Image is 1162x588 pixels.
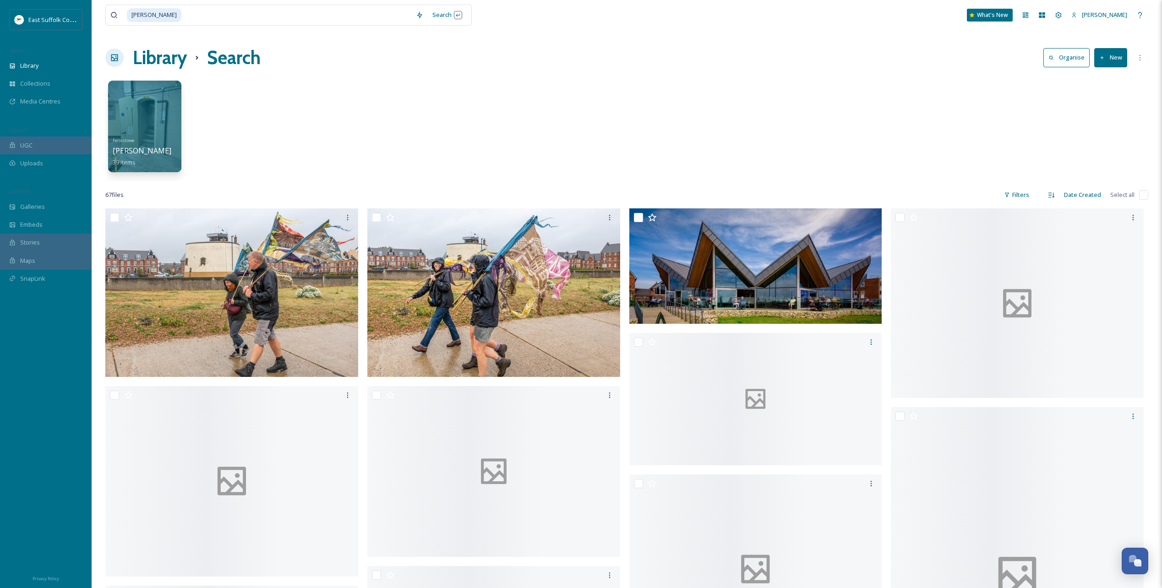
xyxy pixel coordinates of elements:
[1067,6,1132,24] a: [PERSON_NAME]
[1082,11,1127,19] span: [PERSON_NAME]
[207,44,261,71] h1: Search
[20,61,38,70] span: Library
[20,97,60,106] span: Media Centres
[28,15,82,24] span: East Suffolk Council
[113,137,134,143] span: Felixstowe
[113,135,171,166] a: Felixstowe[PERSON_NAME]39 items
[127,8,181,22] span: [PERSON_NAME]
[33,572,59,583] a: Privacy Policy
[9,47,25,54] span: MEDIA
[113,158,136,166] span: 39 items
[20,220,43,229] span: Embeds
[1059,186,1106,204] div: Date Created
[105,191,124,199] span: 67 file s
[9,127,29,134] span: COLLECT
[20,79,50,88] span: Collections
[20,274,45,283] span: SnapLink
[20,202,45,211] span: Galleries
[20,159,43,168] span: Uploads
[1110,191,1135,199] span: Select all
[33,576,59,582] span: Privacy Policy
[967,9,1013,22] a: What's New
[1122,548,1148,574] button: Open Chat
[20,141,33,150] span: UGC
[105,208,358,377] img: Felixstowe_JamesCrisp@Crispdesign_270525 (250).jpg
[629,208,882,324] img: Martello Cafe - Plaice Design.jpg
[1043,48,1090,67] button: Organise
[1043,48,1094,67] a: Organise
[9,188,30,195] span: WIDGETS
[15,15,24,24] img: ESC%20Logo.png
[367,208,620,377] img: Felixstowe_JamesCrisp@Crispdesign_270525 (256).jpg
[20,238,40,247] span: Stories
[113,146,171,156] span: [PERSON_NAME]
[999,186,1034,204] div: Filters
[133,44,187,71] a: Library
[20,256,35,265] span: Maps
[1094,48,1127,67] button: New
[428,6,467,24] div: Search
